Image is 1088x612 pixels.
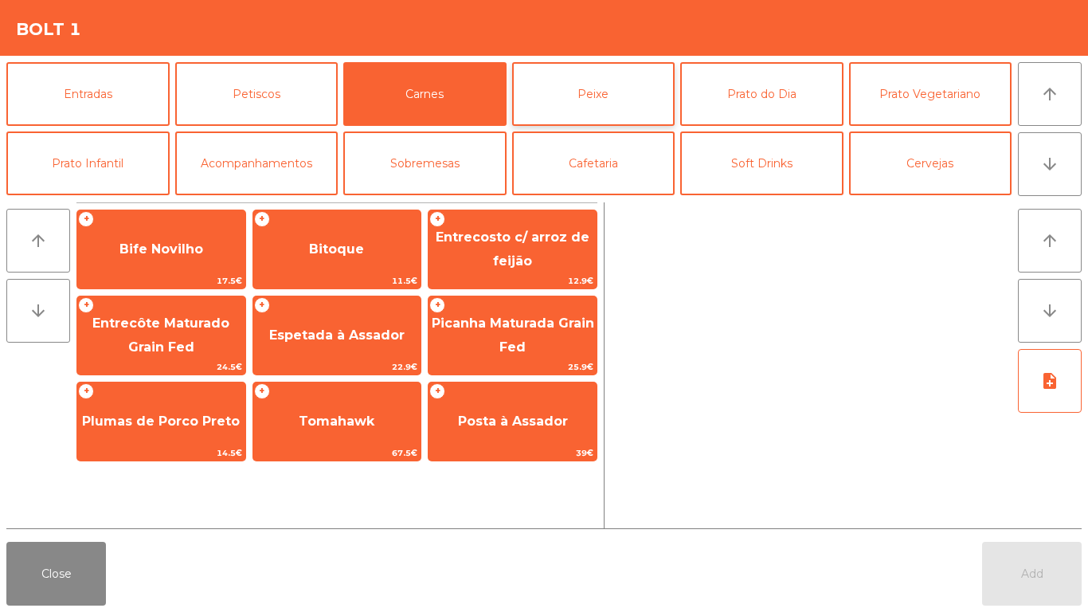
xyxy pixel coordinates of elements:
span: + [429,211,445,227]
button: Petiscos [175,62,339,126]
button: arrow_downward [1018,132,1082,196]
span: 67.5€ [253,445,421,461]
span: + [254,297,270,313]
span: 12.9€ [429,273,597,288]
button: Soft Drinks [680,131,843,195]
span: 14.5€ [77,445,245,461]
span: + [429,383,445,399]
i: arrow_downward [29,301,48,320]
button: Prato Infantil [6,131,170,195]
span: 24.5€ [77,359,245,375]
span: 17.5€ [77,273,245,288]
span: + [78,297,94,313]
h4: Bolt 1 [16,18,81,41]
i: arrow_upward [1040,84,1059,104]
button: arrow_upward [1018,62,1082,126]
span: Picanha Maturada Grain Fed [432,316,594,355]
button: arrow_downward [1018,279,1082,343]
span: + [429,297,445,313]
span: Entrecosto c/ arroz de feijão [436,229,589,269]
span: 22.9€ [253,359,421,375]
span: Posta à Assador [458,414,568,429]
button: Entradas [6,62,170,126]
button: arrow_upward [6,209,70,273]
span: + [78,383,94,399]
button: Prato Vegetariano [849,62,1012,126]
span: Tomahawk [299,414,374,429]
span: + [78,211,94,227]
button: Acompanhamentos [175,131,339,195]
i: note_add [1040,371,1059,390]
span: 11.5€ [253,273,421,288]
span: Espetada à Assador [269,328,405,343]
button: Sobremesas [343,131,507,195]
button: Cafetaria [512,131,675,195]
button: arrow_upward [1018,209,1082,273]
button: Close [6,542,106,606]
span: + [254,383,270,399]
i: arrow_downward [1040,155,1059,174]
span: Bitoque [309,241,364,257]
i: arrow_upward [1040,231,1059,250]
span: Plumas de Porco Preto [82,414,240,429]
span: 39€ [429,445,597,461]
button: Prato do Dia [680,62,843,126]
button: Cervejas [849,131,1012,195]
i: arrow_downward [1040,301,1059,320]
span: Entrecôte Maturado Grain Fed [92,316,229,355]
span: + [254,211,270,227]
span: 25.9€ [429,359,597,375]
button: Carnes [343,62,507,126]
button: arrow_downward [6,279,70,343]
button: Peixe [512,62,675,126]
i: arrow_upward [29,231,48,250]
span: Bife Novilho [119,241,203,257]
button: note_add [1018,349,1082,413]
